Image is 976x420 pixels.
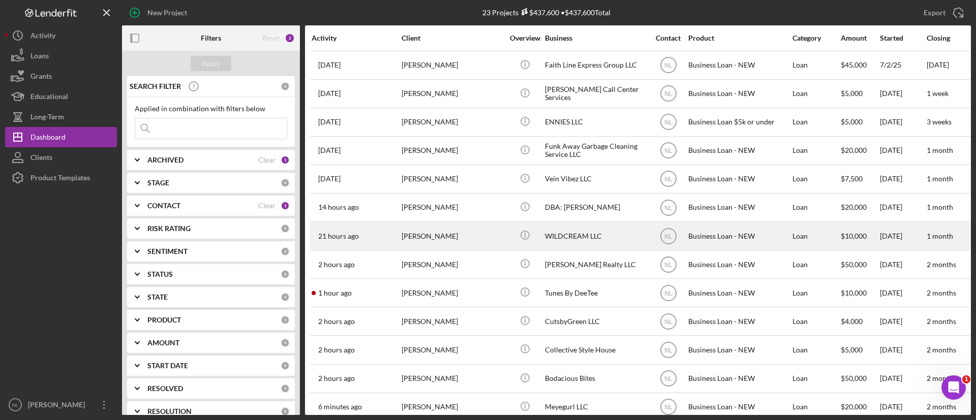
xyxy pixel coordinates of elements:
[545,251,647,278] div: [PERSON_NAME] Realty LLC
[545,34,647,42] div: Business
[792,279,840,306] div: Loan
[688,166,790,192] div: Business Loan - NEW
[841,260,867,269] span: $50,000
[318,374,355,382] time: 2025-09-10 15:38
[122,3,197,23] button: New Project
[402,251,503,278] div: [PERSON_NAME]
[649,34,687,42] div: Contact
[5,25,117,46] button: Activity
[927,317,956,326] time: 2 months
[927,89,949,98] time: 1 week
[402,279,503,306] div: [PERSON_NAME]
[880,194,926,221] div: [DATE]
[792,109,840,136] div: Loan
[688,52,790,79] div: Business Loan - NEW
[664,204,673,211] text: NL
[913,3,971,23] button: Export
[318,289,352,297] time: 2025-09-10 16:08
[927,374,956,382] time: 2 months
[927,203,953,211] time: 1 month
[482,8,611,17] div: 23 Projects • $437,600 Total
[281,155,290,165] div: 1
[792,308,840,335] div: Loan
[402,336,503,363] div: [PERSON_NAME]
[841,317,863,326] span: $4,000
[281,201,290,210] div: 1
[545,52,647,79] div: Faith Line Express Group LLC
[202,56,221,71] div: Apply
[841,288,867,297] span: $10,000
[281,384,290,393] div: 0
[318,89,341,98] time: 2025-09-02 20:55
[30,127,66,150] div: Dashboard
[30,86,68,109] div: Educational
[258,202,276,210] div: Clear
[841,174,863,183] span: $7,500
[688,34,790,42] div: Product
[664,90,673,98] text: NL
[318,146,341,154] time: 2025-09-08 16:09
[258,156,276,164] div: Clear
[545,166,647,192] div: Vein Vibez LLC
[30,46,49,69] div: Loans
[147,316,181,324] b: PRODUCT
[25,395,91,417] div: [PERSON_NAME]
[30,107,64,130] div: Long-Term
[5,107,117,127] button: Long-Term
[5,66,117,86] a: Grants
[664,404,673,411] text: NL
[841,203,867,211] span: $20,000
[312,34,401,42] div: Activity
[30,25,55,48] div: Activity
[318,261,355,269] time: 2025-09-10 15:19
[285,33,295,43] div: 2
[147,156,184,164] b: ARCHIVED
[688,80,790,107] div: Business Loan - NEW
[402,194,503,221] div: [PERSON_NAME]
[688,137,790,164] div: Business Loan - NEW
[318,232,359,240] time: 2025-09-09 20:36
[30,147,52,170] div: Clients
[281,247,290,256] div: 0
[545,365,647,392] div: Bodacious Bites
[402,365,503,392] div: [PERSON_NAME]
[792,34,840,42] div: Category
[5,86,117,107] button: Educational
[5,127,117,147] a: Dashboard
[880,308,926,335] div: [DATE]
[841,146,867,154] span: $20,000
[402,137,503,164] div: [PERSON_NAME]
[147,293,168,301] b: STATE
[792,166,840,192] div: Loan
[147,224,191,233] b: RISK RATING
[664,62,673,69] text: NL
[927,402,956,411] time: 2 months
[688,251,790,278] div: Business Loan - NEW
[664,119,673,126] text: NL
[545,194,647,221] div: DBA: [PERSON_NAME]
[927,288,956,297] time: 2 months
[318,61,341,69] time: 2025-09-05 15:13
[281,315,290,325] div: 0
[688,109,790,136] div: Business Loan $5k or under
[664,375,673,382] text: NL
[318,403,362,411] time: 2025-09-10 17:05
[402,109,503,136] div: [PERSON_NAME]
[545,109,647,136] div: ENNIES LLC
[880,52,926,79] div: 7/2/25
[688,194,790,221] div: Business Loan - NEW
[5,46,117,66] a: Loans
[664,318,673,325] text: NL
[792,365,840,392] div: Loan
[880,80,926,107] div: [DATE]
[927,260,956,269] time: 2 months
[688,365,790,392] div: Business Loan - NEW
[841,374,867,382] span: $50,000
[792,137,840,164] div: Loan
[402,222,503,249] div: [PERSON_NAME]
[664,347,673,354] text: NL
[5,147,117,168] button: Clients
[147,179,169,187] b: STAGE
[281,178,290,187] div: 0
